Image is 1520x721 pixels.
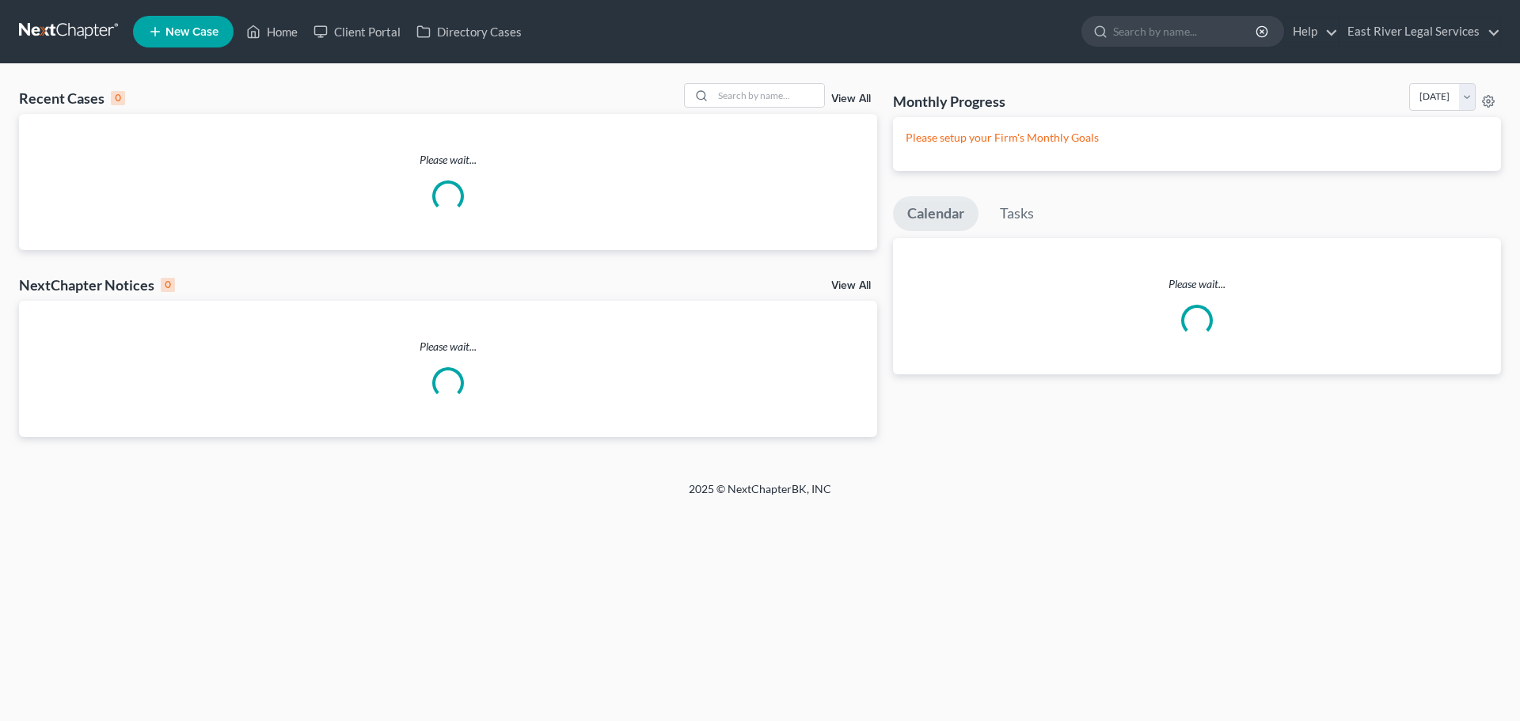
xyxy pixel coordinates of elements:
[161,278,175,292] div: 0
[165,26,218,38] span: New Case
[713,84,824,107] input: Search by name...
[906,130,1488,146] p: Please setup your Firm's Monthly Goals
[19,152,877,168] p: Please wait...
[1285,17,1338,46] a: Help
[238,17,306,46] a: Home
[893,276,1501,292] p: Please wait...
[831,93,871,104] a: View All
[408,17,530,46] a: Directory Cases
[19,89,125,108] div: Recent Cases
[306,17,408,46] a: Client Portal
[986,196,1048,231] a: Tasks
[893,196,978,231] a: Calendar
[19,339,877,355] p: Please wait...
[893,92,1005,111] h3: Monthly Progress
[1339,17,1500,46] a: East River Legal Services
[831,280,871,291] a: View All
[309,481,1211,510] div: 2025 © NextChapterBK, INC
[111,91,125,105] div: 0
[1113,17,1258,46] input: Search by name...
[19,275,175,294] div: NextChapter Notices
